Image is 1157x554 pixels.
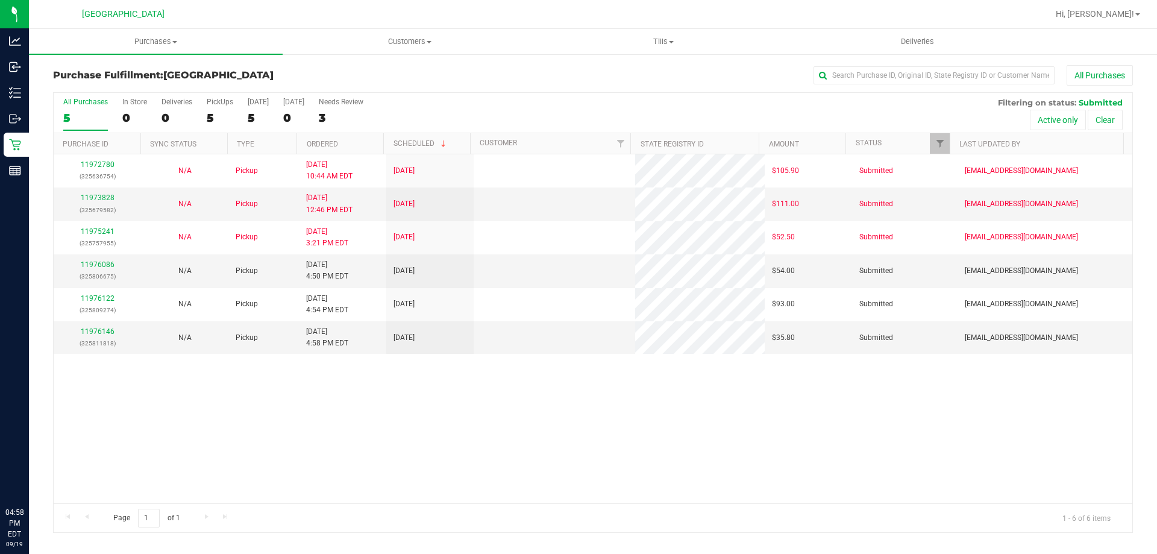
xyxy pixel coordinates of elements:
[178,332,192,344] button: N/A
[81,327,114,336] a: 11976146
[5,540,24,549] p: 09/19
[178,300,192,308] span: Not Applicable
[207,98,233,106] div: PickUps
[283,36,536,47] span: Customers
[641,140,704,148] a: State Registry ID
[178,333,192,342] span: Not Applicable
[63,111,108,125] div: 5
[859,265,893,277] span: Submitted
[53,70,413,81] h3: Purchase Fulfillment:
[394,139,448,148] a: Scheduled
[965,332,1078,344] span: [EMAIL_ADDRESS][DOMAIN_NAME]
[178,231,192,243] button: N/A
[178,266,192,275] span: Not Applicable
[306,226,348,249] span: [DATE] 3:21 PM EDT
[283,98,304,106] div: [DATE]
[5,507,24,540] p: 04:58 PM EDT
[178,200,192,208] span: Not Applicable
[306,293,348,316] span: [DATE] 4:54 PM EDT
[81,260,114,269] a: 11976086
[178,198,192,210] button: N/A
[9,139,21,151] inline-svg: Retail
[856,139,882,147] a: Status
[81,294,114,303] a: 11976122
[859,231,893,243] span: Submitted
[63,140,108,148] a: Purchase ID
[178,165,192,177] button: N/A
[283,29,536,54] a: Customers
[61,238,134,249] p: (325757955)
[161,111,192,125] div: 0
[319,111,363,125] div: 3
[248,111,269,125] div: 5
[61,271,134,282] p: (325806675)
[537,36,789,47] span: Tills
[103,509,190,527] span: Page of 1
[61,171,134,182] p: (325636754)
[930,133,950,154] a: Filter
[480,139,517,147] a: Customer
[207,111,233,125] div: 5
[998,98,1076,107] span: Filtering on status:
[63,98,108,106] div: All Purchases
[236,198,258,210] span: Pickup
[178,298,192,310] button: N/A
[9,61,21,73] inline-svg: Inbound
[29,29,283,54] a: Purchases
[1053,509,1120,527] span: 1 - 6 of 6 items
[306,159,353,182] span: [DATE] 10:44 AM EDT
[1056,9,1134,19] span: Hi, [PERSON_NAME]!
[394,198,415,210] span: [DATE]
[791,29,1044,54] a: Deliveries
[36,456,50,470] iframe: Resource center unread badge
[1030,110,1086,130] button: Active only
[163,69,274,81] span: [GEOGRAPHIC_DATA]
[319,98,363,106] div: Needs Review
[81,227,114,236] a: 11975241
[610,133,630,154] a: Filter
[772,298,795,310] span: $93.00
[61,338,134,349] p: (325811818)
[178,233,192,241] span: Not Applicable
[9,35,21,47] inline-svg: Analytics
[307,140,338,148] a: Ordered
[859,298,893,310] span: Submitted
[178,166,192,175] span: Not Applicable
[965,231,1078,243] span: [EMAIL_ADDRESS][DOMAIN_NAME]
[814,66,1055,84] input: Search Purchase ID, Original ID, State Registry ID or Customer Name...
[236,332,258,344] span: Pickup
[965,198,1078,210] span: [EMAIL_ADDRESS][DOMAIN_NAME]
[772,198,799,210] span: $111.00
[306,259,348,282] span: [DATE] 4:50 PM EDT
[536,29,790,54] a: Tills
[859,198,893,210] span: Submitted
[769,140,799,148] a: Amount
[1079,98,1123,107] span: Submitted
[9,165,21,177] inline-svg: Reports
[178,265,192,277] button: N/A
[306,192,353,215] span: [DATE] 12:46 PM EDT
[81,194,114,202] a: 11973828
[236,298,258,310] span: Pickup
[138,509,160,527] input: 1
[885,36,950,47] span: Deliveries
[306,326,348,349] span: [DATE] 4:58 PM EDT
[965,265,1078,277] span: [EMAIL_ADDRESS][DOMAIN_NAME]
[82,9,165,19] span: [GEOGRAPHIC_DATA]
[237,140,254,148] a: Type
[772,332,795,344] span: $35.80
[283,111,304,125] div: 0
[122,111,147,125] div: 0
[161,98,192,106] div: Deliveries
[394,231,415,243] span: [DATE]
[81,160,114,169] a: 11972780
[1067,65,1133,86] button: All Purchases
[150,140,196,148] a: Sync Status
[236,165,258,177] span: Pickup
[859,165,893,177] span: Submitted
[859,332,893,344] span: Submitted
[965,298,1078,310] span: [EMAIL_ADDRESS][DOMAIN_NAME]
[236,265,258,277] span: Pickup
[248,98,269,106] div: [DATE]
[61,204,134,216] p: (325679582)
